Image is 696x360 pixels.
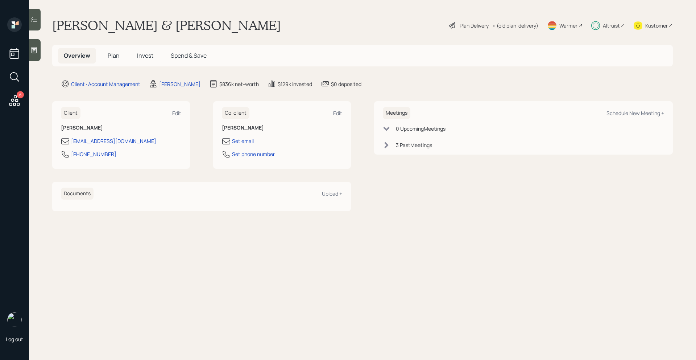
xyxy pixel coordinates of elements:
[278,80,312,88] div: $129k invested
[222,125,342,131] h6: [PERSON_NAME]
[460,22,489,29] div: Plan Delivery
[64,52,90,60] span: Overview
[171,52,207,60] span: Spend & Save
[559,22,577,29] div: Warmer
[71,80,140,88] div: Client · Account Management
[645,22,668,29] div: Kustomer
[61,107,80,119] h6: Client
[396,125,446,132] div: 0 Upcoming Meeting s
[61,188,94,200] h6: Documents
[492,22,538,29] div: • (old plan-delivery)
[232,137,254,145] div: Set email
[71,137,156,145] div: [EMAIL_ADDRESS][DOMAIN_NAME]
[222,107,249,119] h6: Co-client
[331,80,361,88] div: $0 deposited
[396,141,432,149] div: 3 Past Meeting s
[52,17,281,33] h1: [PERSON_NAME] & [PERSON_NAME]
[159,80,200,88] div: [PERSON_NAME]
[71,150,116,158] div: [PHONE_NUMBER]
[137,52,153,60] span: Invest
[108,52,120,60] span: Plan
[383,107,410,119] h6: Meetings
[6,336,23,343] div: Log out
[322,190,342,197] div: Upload +
[7,312,22,327] img: michael-russo-headshot.png
[333,110,342,116] div: Edit
[606,110,664,116] div: Schedule New Meeting +
[219,80,259,88] div: $836k net-worth
[61,125,181,131] h6: [PERSON_NAME]
[172,110,181,116] div: Edit
[17,91,24,98] div: 6
[603,22,620,29] div: Altruist
[232,150,275,158] div: Set phone number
